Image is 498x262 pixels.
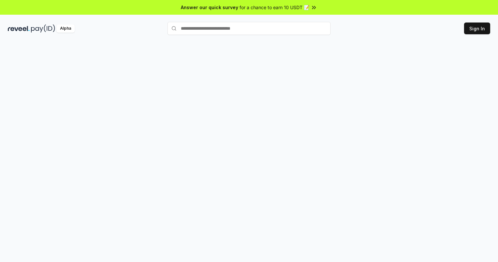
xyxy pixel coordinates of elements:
div: Alpha [56,24,75,33]
span: for a chance to earn 10 USDT 📝 [240,4,309,11]
img: reveel_dark [8,24,30,33]
img: pay_id [31,24,55,33]
button: Sign In [464,23,490,34]
span: Answer our quick survey [181,4,238,11]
